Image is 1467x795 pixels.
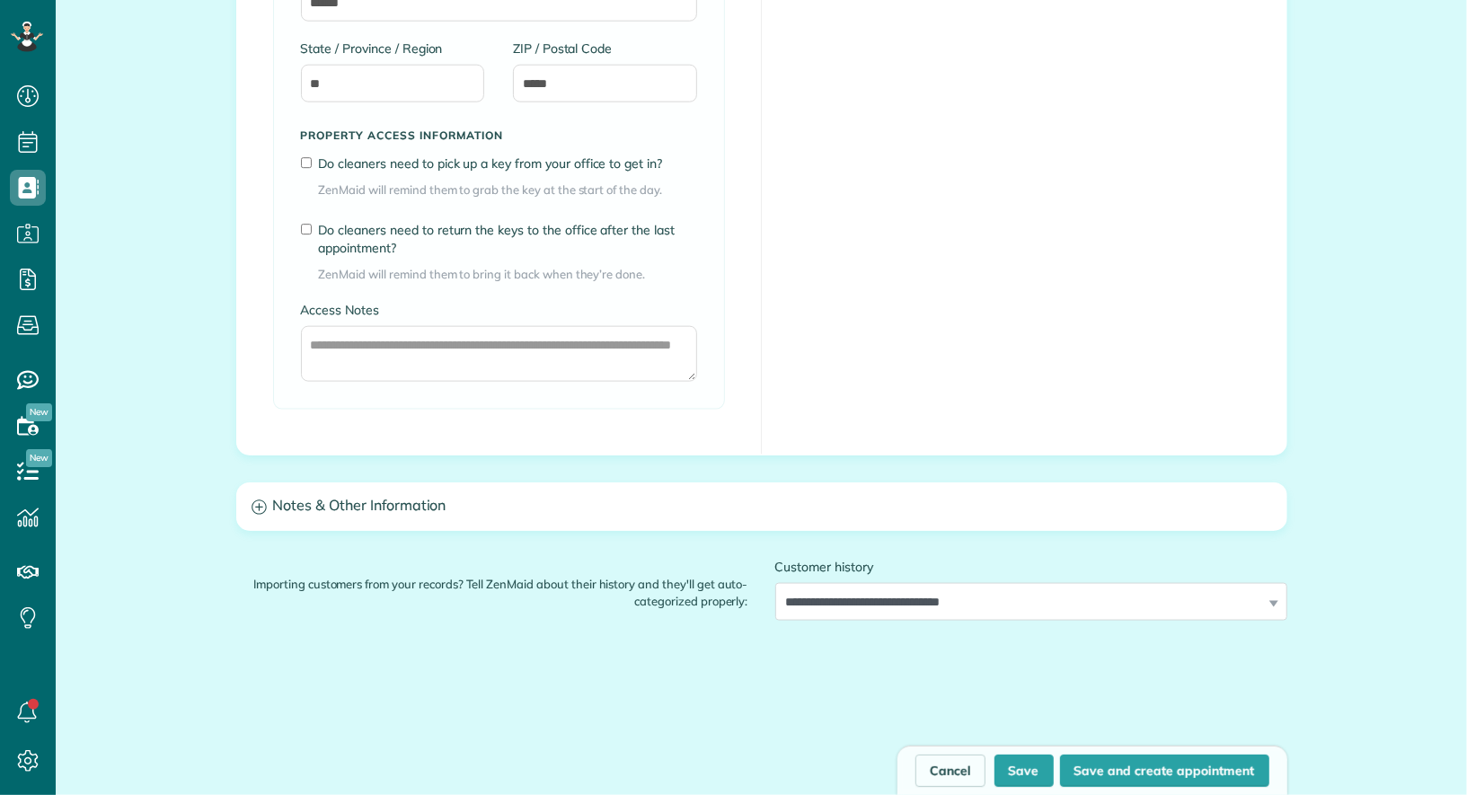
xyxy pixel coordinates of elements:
span: ZenMaid will remind them to bring it back when they’re done. [319,266,697,283]
label: Do cleaners need to pick up a key from your office to get in? [319,155,697,172]
button: Save and create appointment [1060,755,1269,787]
label: Access Notes [301,301,697,319]
h5: Property access information [301,129,697,141]
span: New [26,403,52,421]
span: ZenMaid will remind them to grab the key at the start of the day. [319,181,697,199]
span: New [26,449,52,467]
a: Cancel [915,755,985,787]
label: Do cleaners need to return the keys to the office after the last appointment? [319,221,697,257]
label: Customer history [775,558,1287,576]
input: Do cleaners need to pick up a key from your office to get in? [301,157,313,169]
label: ZIP / Postal Code [513,40,697,57]
label: State / Province / Region [301,40,485,57]
button: Save [994,755,1054,787]
div: Importing customers from your records? Tell ZenMaid about their history and they'll get auto-cate... [223,558,762,610]
input: Do cleaners need to return the keys to the office after the last appointment? [301,224,313,235]
a: Notes & Other Information [237,483,1286,529]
